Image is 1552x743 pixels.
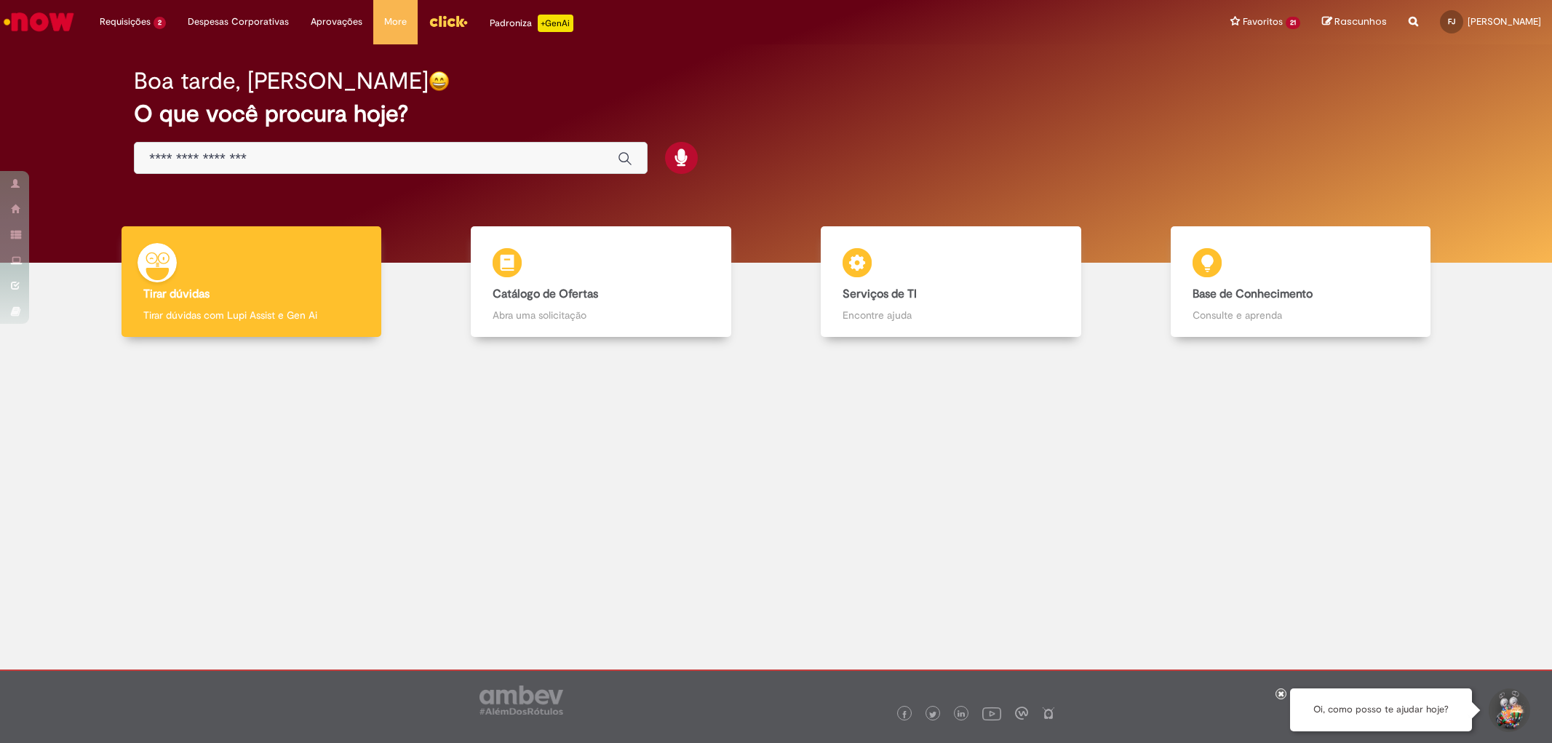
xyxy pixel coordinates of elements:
[843,287,917,301] b: Serviços de TI
[134,101,1417,127] h2: O que você procura hoje?
[538,15,573,32] p: +GenAi
[429,10,468,32] img: click_logo_yellow_360x200.png
[1322,15,1387,29] a: Rascunhos
[982,704,1001,723] img: logo_footer_youtube.png
[1243,15,1283,29] span: Favoritos
[929,711,936,718] img: logo_footer_twitter.png
[76,226,426,338] a: Tirar dúvidas Tirar dúvidas com Lupi Assist e Gen Ai
[426,226,776,338] a: Catálogo de Ofertas Abra uma solicitação
[1193,308,1409,322] p: Consulte e aprenda
[493,287,598,301] b: Catálogo de Ofertas
[1334,15,1387,28] span: Rascunhos
[311,15,362,29] span: Aprovações
[1126,226,1476,338] a: Base de Conhecimento Consulte e aprenda
[490,15,573,32] div: Padroniza
[1042,707,1055,720] img: logo_footer_naosei.png
[1015,707,1028,720] img: logo_footer_workplace.png
[1290,688,1472,731] div: Oi, como posso te ajudar hoje?
[1286,17,1300,29] span: 21
[154,17,166,29] span: 2
[143,287,210,301] b: Tirar dúvidas
[143,308,359,322] p: Tirar dúvidas com Lupi Assist e Gen Ai
[1448,17,1455,26] span: FJ
[188,15,289,29] span: Despesas Corporativas
[1468,15,1541,28] span: [PERSON_NAME]
[134,68,429,94] h2: Boa tarde, [PERSON_NAME]
[100,15,151,29] span: Requisições
[429,71,450,92] img: happy-face.png
[493,308,709,322] p: Abra uma solicitação
[776,226,1126,338] a: Serviços de TI Encontre ajuda
[479,686,563,715] img: logo_footer_ambev_rotulo_gray.png
[901,711,908,718] img: logo_footer_facebook.png
[843,308,1059,322] p: Encontre ajuda
[958,710,965,719] img: logo_footer_linkedin.png
[1,7,76,36] img: ServiceNow
[1487,688,1530,732] button: Iniciar Conversa de Suporte
[1193,287,1313,301] b: Base de Conhecimento
[384,15,407,29] span: More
